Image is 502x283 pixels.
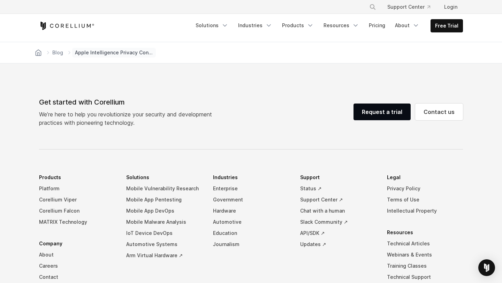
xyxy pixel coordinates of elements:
[126,216,202,228] a: Mobile Malware Analysis
[391,19,424,32] a: About
[126,205,202,216] a: Mobile App DevOps
[387,205,463,216] a: Intellectual Property
[39,22,94,30] a: Corellium Home
[300,183,376,194] a: Status ↗
[366,1,379,13] button: Search
[319,19,363,32] a: Resources
[387,260,463,271] a: Training Classes
[300,228,376,239] a: API/SDK ↗
[382,1,436,13] a: Support Center
[213,228,289,239] a: Education
[361,1,463,13] div: Navigation Menu
[213,239,289,250] a: Journalism
[234,19,276,32] a: Industries
[39,183,115,194] a: Platform
[39,110,218,127] p: We’re here to help you revolutionize your security and development practices with pioneering tech...
[387,271,463,283] a: Technical Support
[300,205,376,216] a: Chat with a human
[72,48,156,58] span: Apple Intelligence Privacy Concerns | iOS 18 Security Risks
[387,238,463,249] a: Technical Articles
[415,104,463,120] a: Contact us
[126,183,202,194] a: Mobile Vulnerability Research
[126,194,202,205] a: Mobile App Pentesting
[478,259,495,276] div: Open Intercom Messenger
[300,239,376,250] a: Updates ↗
[126,228,202,239] a: IoT Device DevOps
[439,1,463,13] a: Login
[387,183,463,194] a: Privacy Policy
[213,183,289,194] a: Enterprise
[39,271,115,283] a: Contact
[39,260,115,271] a: Careers
[39,249,115,260] a: About
[278,19,318,32] a: Products
[191,19,233,32] a: Solutions
[39,216,115,228] a: MATRIX Technology
[213,194,289,205] a: Government
[39,97,218,107] div: Get started with Corellium
[387,194,463,205] a: Terms of Use
[126,250,202,261] a: Arm Virtual Hardware ↗
[39,194,115,205] a: Corellium Viper
[52,49,63,56] span: Blog
[353,104,411,120] a: Request a trial
[300,194,376,205] a: Support Center ↗
[213,216,289,228] a: Automotive
[365,19,389,32] a: Pricing
[213,205,289,216] a: Hardware
[300,216,376,228] a: Slack Community ↗
[126,239,202,250] a: Automotive Systems
[387,249,463,260] a: Webinars & Events
[431,20,463,32] a: Free Trial
[191,19,463,32] div: Navigation Menu
[39,205,115,216] a: Corellium Falcon
[51,48,64,58] a: Blog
